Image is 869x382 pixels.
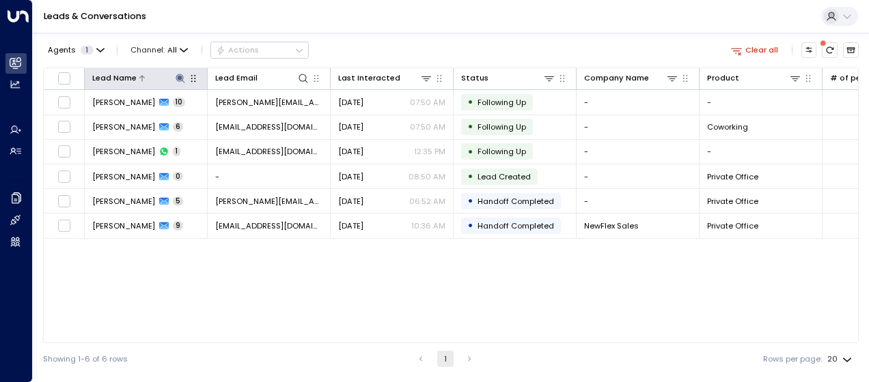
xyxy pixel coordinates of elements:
div: Actions [216,45,259,55]
span: Aug 08, 2025 [338,97,363,108]
span: rrp20@cantab.net [215,146,322,157]
button: Agents1 [43,42,108,57]
span: Toggle select row [57,219,71,233]
div: Button group with a nested menu [210,42,309,58]
span: Richard De [92,171,155,182]
span: Coworking [707,121,748,132]
div: • [467,93,473,111]
span: 1 [81,46,94,55]
span: Aug 03, 2025 [338,171,363,182]
span: Private Office [707,220,758,231]
div: Product [707,72,801,85]
span: Richard Chung [92,97,155,108]
span: Handoff Completed [478,196,554,207]
span: Toggle select row [57,194,71,208]
p: 10:36 AM [411,220,445,231]
div: 20 [827,351,855,368]
span: 0 [173,172,183,181]
div: Company Name [584,72,649,85]
span: Richard [92,146,155,157]
div: • [467,167,473,186]
span: Following Up [478,97,526,108]
div: • [467,216,473,235]
button: Channel:All [126,42,193,57]
td: - [577,115,700,139]
span: Following Up [478,146,526,157]
span: Toggle select row [57,120,71,134]
button: Archived Leads [843,42,859,58]
span: Aug 06, 2025 [338,121,363,132]
p: 07:50 AM [410,97,445,108]
span: All [167,46,177,55]
p: 07:50 AM [410,121,445,132]
span: 1 [173,147,180,156]
div: Lead Name [92,72,187,85]
div: Product [707,72,739,85]
div: • [467,143,473,161]
span: 10 [173,98,185,107]
td: - [577,90,700,114]
td: - [577,189,700,213]
div: Showing 1-6 of 6 rows [43,353,128,365]
div: Status [461,72,555,85]
span: Mercedesrichards123@gmail.com [215,220,322,231]
p: 08:50 AM [409,171,445,182]
span: Henry Richardson [92,196,155,207]
span: richardson.hmg@gmail.com [215,196,322,207]
div: Lead Email [215,72,309,85]
span: Apr 30, 2025 [338,220,363,231]
span: Jul 28, 2025 [338,146,363,157]
td: - [577,140,700,164]
span: Agents [48,46,76,54]
span: Private Office [707,171,758,182]
div: • [467,117,473,136]
span: Toggle select all [57,72,71,85]
span: Following Up [478,121,526,132]
p: 12:35 PM [414,146,445,157]
td: - [700,90,823,114]
span: Handoff Completed [478,220,554,231]
nav: pagination navigation [412,351,478,367]
span: 9 [173,221,183,231]
button: Actions [210,42,309,58]
span: Lead Created [478,171,531,182]
span: 6 [173,122,183,132]
div: • [467,192,473,210]
td: - [208,164,331,188]
button: Clear all [726,42,783,57]
div: Last Interacted [338,72,400,85]
div: Lead Email [215,72,258,85]
span: Toggle select row [57,145,71,158]
span: 5 [173,196,183,206]
button: page 1 [437,351,454,367]
td: - [700,140,823,164]
span: Richard [92,121,155,132]
span: Toggle select row [57,170,71,183]
div: Status [461,72,488,85]
span: NewFlex Sales [584,220,639,231]
p: 06:52 AM [409,196,445,207]
td: - [577,164,700,188]
span: Private Office [707,196,758,207]
div: Company Name [584,72,678,85]
span: May 23, 2025 [338,196,363,207]
span: richard.chung@intecbusiness.co.uk [215,97,322,108]
div: Last Interacted [338,72,432,85]
a: Leads & Conversations [44,10,146,22]
span: Toggle select row [57,95,71,109]
button: Customize [801,42,817,58]
span: There are new threads available. Refresh the grid to view the latest updates. [822,42,838,58]
div: Lead Name [92,72,137,85]
label: Rows per page: [763,353,822,365]
span: Channel: [126,42,193,57]
span: rrp20@cantab.net [215,121,322,132]
span: Mercedes Richards [92,220,155,231]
